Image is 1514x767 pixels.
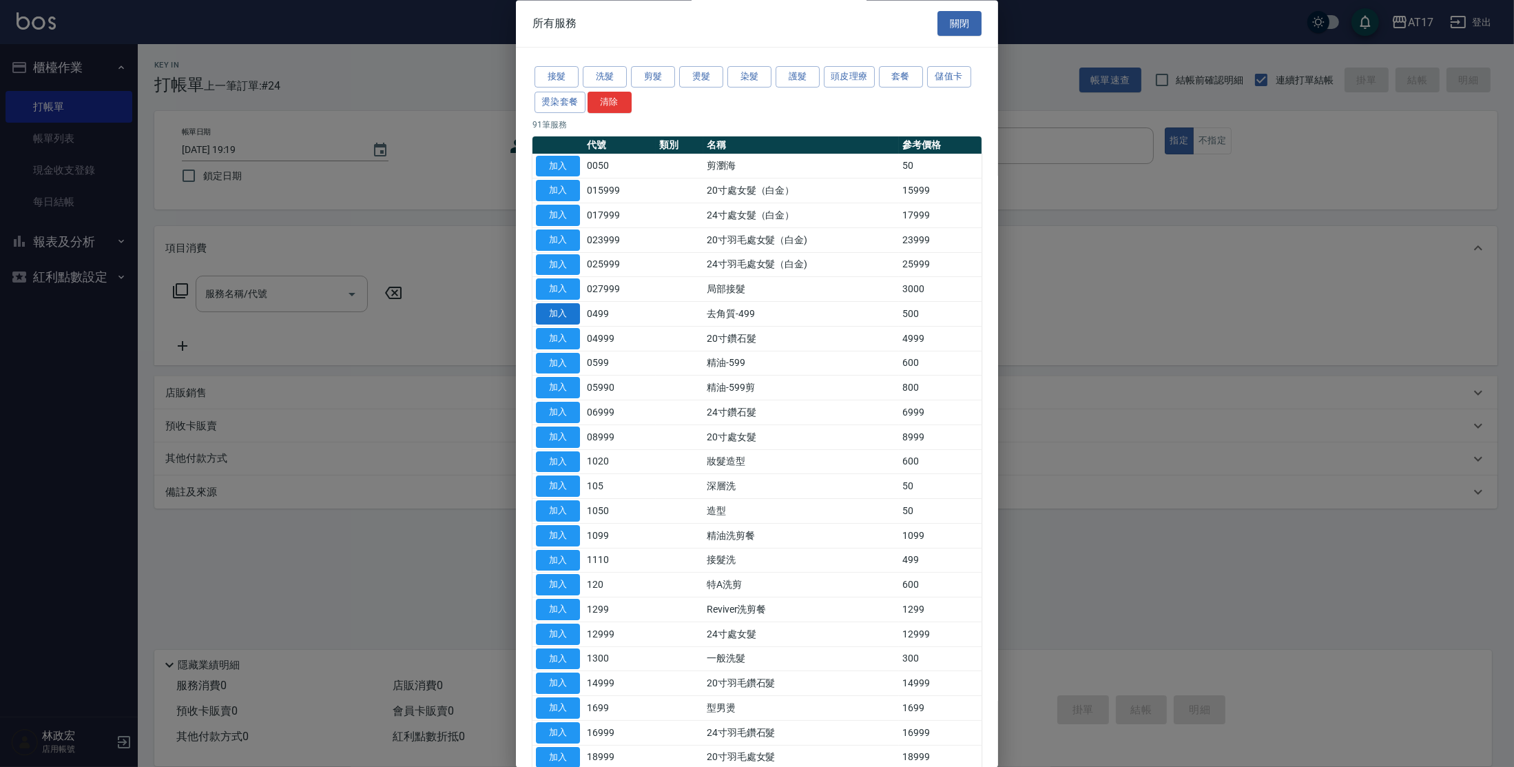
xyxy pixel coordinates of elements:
td: 20寸羽毛鑽石髮 [703,671,899,696]
td: 型男燙 [703,696,899,721]
th: 名稱 [703,136,899,154]
button: 加入 [536,181,580,202]
td: 025999 [583,253,656,278]
td: 08999 [583,425,656,450]
td: 17999 [899,203,982,228]
td: 600 [899,573,982,597]
td: 499 [899,549,982,573]
td: 3000 [899,277,982,302]
button: 加入 [536,156,580,177]
td: 1050 [583,499,656,524]
td: 一般洗髮 [703,647,899,672]
td: 23999 [899,228,982,253]
button: 加入 [536,427,580,448]
button: 加入 [536,648,580,670]
button: 加入 [536,328,580,349]
td: 8999 [899,425,982,450]
button: 加入 [536,229,580,251]
td: 剪瀏海 [703,154,899,179]
td: 24寸羽毛鑽石髮 [703,721,899,746]
td: 1699 [899,696,982,721]
th: 參考價格 [899,136,982,154]
td: 局部接髮 [703,277,899,302]
td: 14999 [583,671,656,696]
td: 027999 [583,277,656,302]
button: 清除 [588,92,632,113]
button: 套餐 [879,67,923,88]
td: 20寸羽毛處女髮（白金) [703,228,899,253]
button: 燙染套餐 [535,92,585,113]
td: 15999 [899,178,982,203]
td: 023999 [583,228,656,253]
button: 加入 [536,353,580,374]
button: 加入 [536,624,580,645]
td: 4999 [899,327,982,351]
td: 04999 [583,327,656,351]
td: 1099 [899,524,982,549]
button: 儲值卡 [927,67,971,88]
button: 關閉 [937,11,982,37]
th: 類別 [656,136,703,154]
td: 0599 [583,351,656,376]
td: 14999 [899,671,982,696]
button: 加入 [536,575,580,596]
td: 50 [899,499,982,524]
button: 染髮 [727,67,771,88]
td: 精油洗剪餐 [703,524,899,549]
td: 24寸鑽石髮 [703,400,899,425]
td: 600 [899,450,982,475]
td: 特A洗剪 [703,573,899,597]
button: 加入 [536,525,580,546]
button: 剪髮 [631,67,675,88]
td: 1099 [583,524,656,549]
td: 1110 [583,549,656,573]
td: Reviver洗剪餐 [703,597,899,622]
td: 1299 [899,597,982,622]
td: 精油-599 [703,351,899,376]
td: 12999 [583,622,656,647]
td: 600 [899,351,982,376]
button: 燙髮 [679,67,723,88]
td: 24寸羽毛處女髮（白金) [703,253,899,278]
td: 16999 [583,721,656,746]
button: 加入 [536,402,580,424]
th: 代號 [583,136,656,154]
p: 91 筆服務 [532,119,982,131]
td: 015999 [583,178,656,203]
td: 50 [899,474,982,499]
button: 加入 [536,501,580,522]
button: 加入 [536,550,580,571]
span: 所有服務 [532,17,577,30]
button: 加入 [536,378,580,399]
button: 加入 [536,600,580,621]
td: 24寸處女髮（白金） [703,203,899,228]
td: 24寸處女髮 [703,622,899,647]
button: 加入 [536,476,580,498]
td: 1020 [583,450,656,475]
td: 20寸鑽石髮 [703,327,899,351]
button: 加入 [536,698,580,719]
button: 加入 [536,451,580,473]
td: 去角質-499 [703,302,899,327]
td: 精油-599剪 [703,376,899,400]
td: 50 [899,154,982,179]
td: 深層洗 [703,474,899,499]
button: 頭皮理療 [824,67,875,88]
button: 加入 [536,722,580,744]
td: 017999 [583,203,656,228]
td: 800 [899,376,982,400]
td: 05990 [583,376,656,400]
button: 護髮 [776,67,820,88]
td: 12999 [899,622,982,647]
td: 接髮洗 [703,549,899,573]
td: 500 [899,302,982,327]
td: 120 [583,573,656,597]
td: 0499 [583,302,656,327]
td: 20寸處女髮（白金） [703,178,899,203]
td: 25999 [899,253,982,278]
td: 1300 [583,647,656,672]
td: 1299 [583,597,656,622]
button: 加入 [536,673,580,695]
td: 造型 [703,499,899,524]
td: 105 [583,474,656,499]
